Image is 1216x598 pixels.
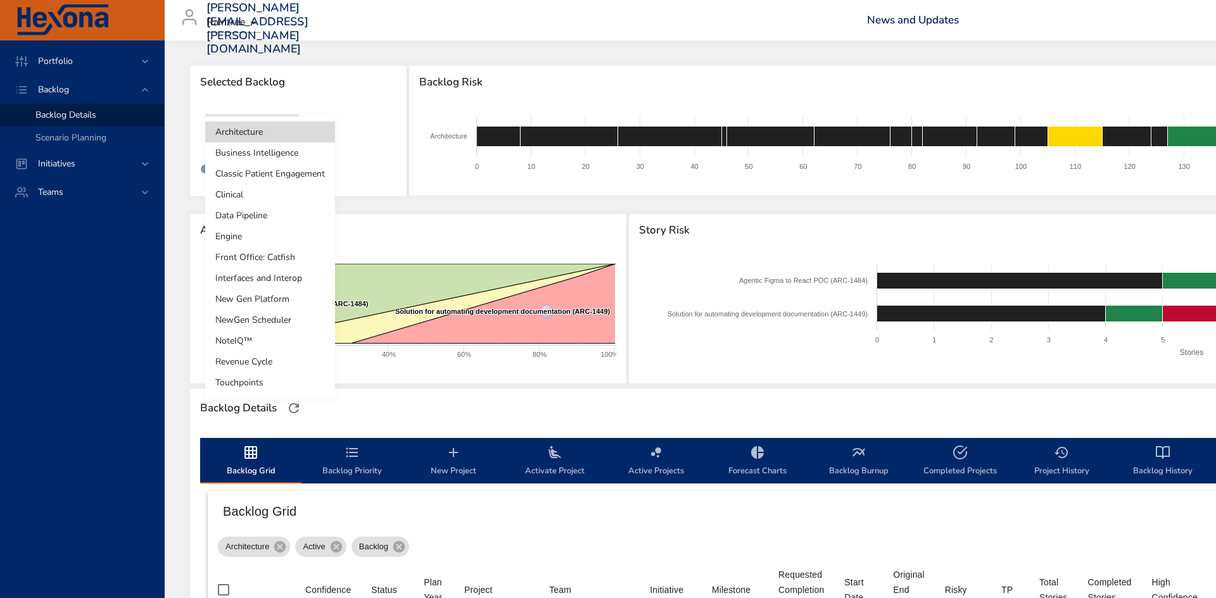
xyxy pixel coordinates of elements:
[205,309,335,330] li: NewGen Scheduler
[205,205,335,226] li: Data Pipeline
[205,184,335,205] li: Clinical
[205,121,335,142] li: Architecture
[205,330,335,351] li: NoteIQ™
[205,142,335,163] li: Business Intelligence
[205,226,335,247] li: Engine
[205,268,335,289] li: Interfaces and Interop
[205,372,335,393] li: Touchpoints
[205,351,335,372] li: Revenue Cycle
[205,247,335,268] li: Front Office: Catfish
[205,289,335,309] li: New Gen Platform
[205,163,335,184] li: Classic Patient Engagement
